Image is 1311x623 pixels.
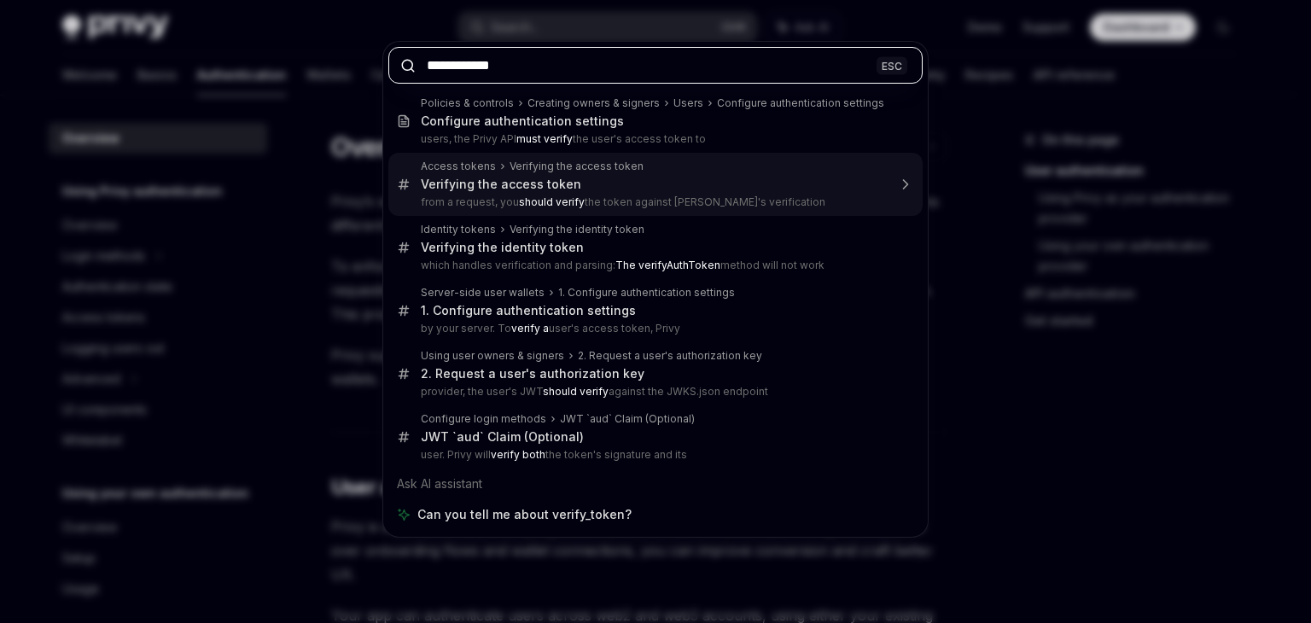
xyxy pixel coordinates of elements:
[877,56,907,74] div: ESC
[510,223,644,236] div: Verifying the identity token
[421,322,887,335] p: by your server. To user's access token, Privy
[421,223,496,236] div: Identity tokens
[717,96,884,110] div: Configure authentication settings
[421,240,584,255] div: Verifying the identity token
[421,366,644,381] div: 2. Request a user's authorization key
[421,259,887,272] p: which handles verification and parsing: method will not work
[491,448,545,461] b: verify both
[421,160,496,173] div: Access tokens
[578,349,762,363] div: 2. Request a user's authorization key
[421,286,545,300] div: Server-side user wallets
[519,195,585,208] b: should verify
[421,177,581,192] div: Verifying the access token
[560,412,695,426] div: JWT `aud` Claim (Optional)
[421,195,887,209] p: from a request, you the token against [PERSON_NAME]'s verification
[421,448,887,462] p: user. Privy will the token's signature and its
[421,349,564,363] div: Using user owners & signers
[673,96,703,110] div: Users
[558,286,735,300] div: 1. Configure authentication settings
[421,385,887,399] p: provider, the user's JWT against the JWKS.json endpoint
[421,132,887,146] p: users, the Privy API the user's access token to
[421,96,514,110] div: Policies & controls
[516,132,573,145] b: must verify
[417,506,632,523] span: Can you tell me about verify_token?
[615,259,720,271] b: The verifyAuthToken
[421,303,636,318] div: 1. Configure authentication settings
[421,114,624,129] div: Configure authentication settings
[388,469,923,499] div: Ask AI assistant
[421,412,546,426] div: Configure login methods
[421,429,584,445] div: JWT `aud` Claim (Optional)
[527,96,660,110] div: Creating owners & signers
[510,160,644,173] div: Verifying the access token
[511,322,549,335] b: verify a
[543,385,609,398] b: should verify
